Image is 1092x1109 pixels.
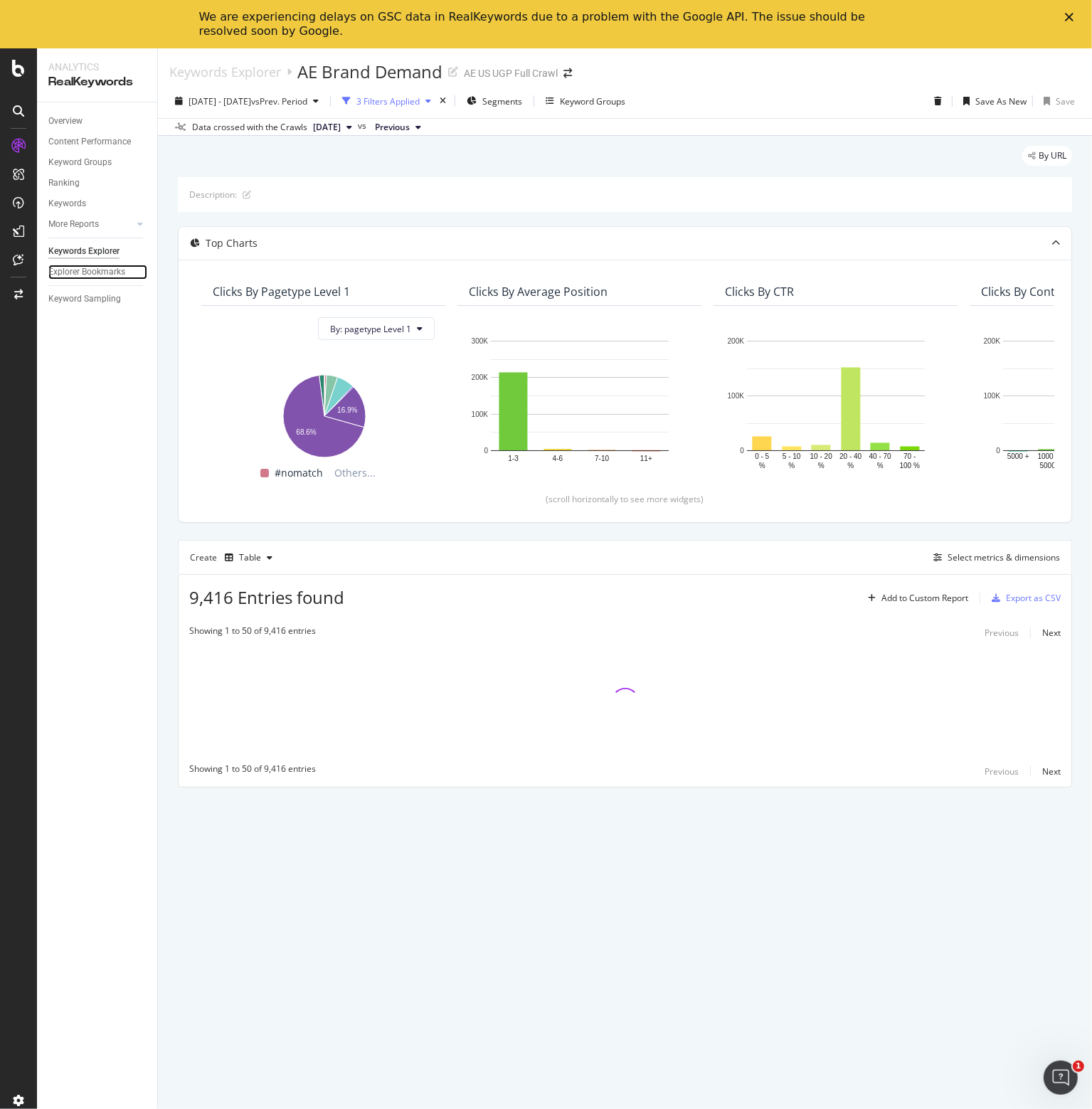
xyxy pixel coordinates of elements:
text: 100K [984,392,1001,400]
text: 40 - 70 [869,452,892,460]
div: Save [1056,95,1075,107]
text: 0 [996,447,1000,455]
div: Add to Custom Report [881,594,968,603]
div: We are experiencing delays on GSC data in RealKeywords due to a problem with the Google API. The ... [199,10,871,38]
div: Clicks By pagetype Level 1 [213,285,350,299]
text: 0 [484,447,488,455]
text: 200K [984,337,1001,345]
div: More Reports [48,217,99,232]
text: 70 - [903,452,916,460]
div: Showing 1 to 50 of 9,416 entries [189,763,316,780]
div: times [437,94,449,108]
button: Select metrics & dimensions [928,549,1060,566]
div: Table [239,553,261,562]
div: Create [190,546,278,569]
button: Next [1042,625,1061,642]
div: AE US UGP Full Crawl [464,66,558,80]
text: 200K [472,373,489,381]
a: Keyword Sampling [48,292,147,307]
span: 1 [1073,1061,1084,1072]
span: vs [358,120,369,132]
span: By URL [1039,152,1066,160]
div: Explorer Bookmarks [48,265,125,280]
button: [DATE] [307,119,358,136]
a: Explorer Bookmarks [48,265,147,280]
div: Keyword Sampling [48,292,121,307]
div: Keyword Groups [560,95,625,107]
div: Save As New [975,95,1027,107]
span: vs Prev. Period [251,95,307,107]
text: 5000 [1040,462,1056,469]
text: % [788,462,795,469]
text: 10 - 20 [810,452,833,460]
button: Table [219,546,278,569]
button: Add to Custom Report [862,587,968,610]
button: Next [1042,763,1061,780]
div: A chart. [725,334,947,472]
div: Overview [48,114,83,129]
text: 4-6 [553,455,563,462]
a: Keywords Explorer [169,64,281,80]
button: Previous [369,119,427,136]
div: arrow-right-arrow-left [563,68,572,78]
button: Save As New [958,90,1027,112]
button: Save [1038,90,1075,112]
text: 100 % [900,462,920,469]
a: More Reports [48,217,133,232]
div: Content Performance [48,134,131,149]
div: Previous [985,765,1019,778]
div: Ranking [48,176,80,191]
div: Keyword Groups [48,155,112,170]
span: Segments [482,95,522,107]
div: Close [1065,13,1079,21]
span: Previous [375,121,410,134]
span: 2025 Oct. 3rd [313,121,341,134]
div: Keywords Explorer [48,244,120,259]
div: Top Charts [206,236,258,250]
text: 5 - 10 [783,452,801,460]
div: RealKeywords [48,74,146,90]
span: By: pagetype Level 1 [330,323,411,335]
div: Select metrics & dimensions [948,551,1060,563]
text: 16.9% [337,406,357,414]
div: Analytics [48,60,146,74]
a: Keyword Groups [48,155,147,170]
a: Keywords [48,196,147,211]
div: Showing 1 to 50 of 9,416 entries [189,625,316,642]
a: Overview [48,114,147,129]
div: Export as CSV [1006,592,1061,604]
svg: A chart. [213,368,435,460]
span: 9,416 Entries found [189,585,344,609]
text: 100K [472,410,489,418]
text: 300K [472,337,489,345]
button: Segments [461,90,528,112]
button: Previous [985,625,1019,642]
div: AE Brand Demand [297,60,442,84]
span: #nomatch [275,465,323,482]
button: Keyword Groups [540,90,631,112]
svg: A chart. [469,334,691,472]
text: % [759,462,765,469]
text: 100K [728,392,745,400]
button: 3 Filters Applied [336,90,437,112]
text: % [818,462,825,469]
text: 11+ [640,455,652,462]
text: 1-3 [508,455,519,462]
div: Description: [189,189,237,201]
text: 7-10 [595,455,609,462]
a: Content Performance [48,134,147,149]
text: 0 [740,447,744,455]
text: 5000 + [1007,452,1029,460]
div: Next [1042,765,1061,778]
div: 3 Filters Applied [356,95,420,107]
text: 200K [728,337,745,345]
div: (scroll horizontally to see more widgets) [196,493,1054,505]
text: % [877,462,884,469]
span: [DATE] - [DATE] [189,95,251,107]
text: % [847,462,854,469]
div: Next [1042,627,1061,639]
button: By: pagetype Level 1 [318,317,435,340]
